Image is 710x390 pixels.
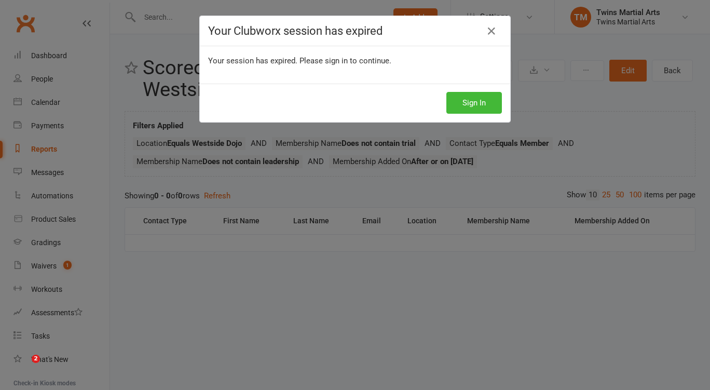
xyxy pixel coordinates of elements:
[208,56,391,65] span: Your session has expired. Please sign in to continue.
[10,355,35,380] iframe: Intercom live chat
[32,355,40,363] span: 2
[446,92,502,114] button: Sign In
[483,23,500,39] a: Close
[208,24,502,37] h4: Your Clubworx session has expired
